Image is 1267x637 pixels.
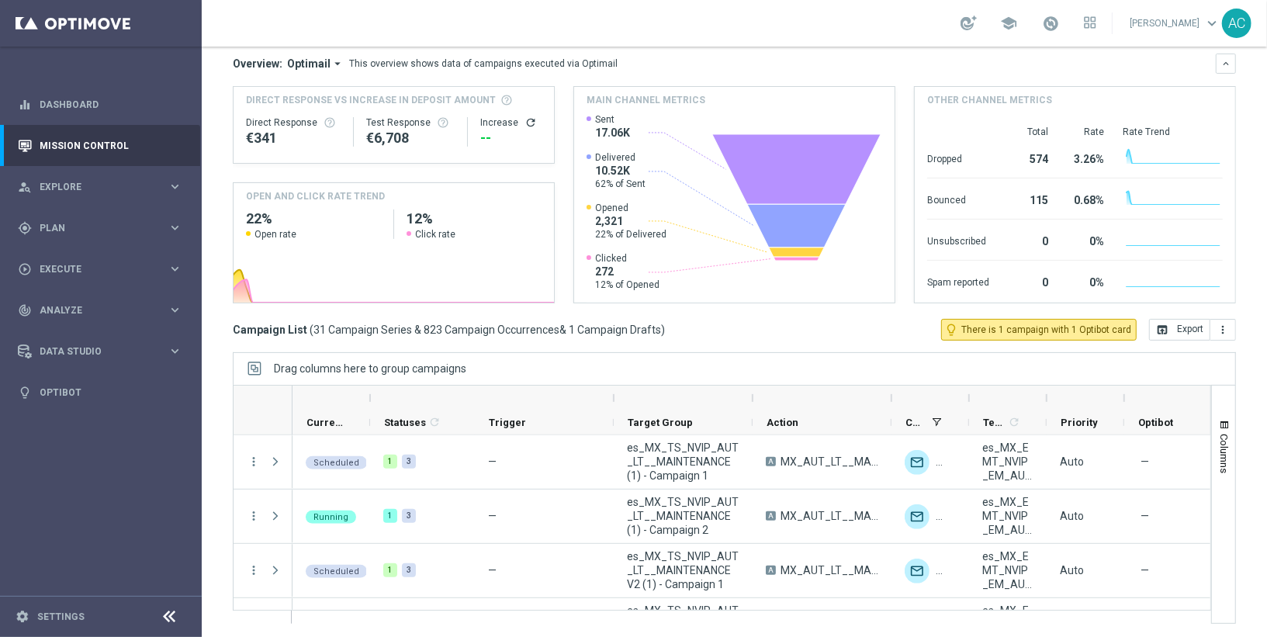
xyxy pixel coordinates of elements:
[383,455,397,469] div: 1
[1008,145,1048,170] div: 574
[1000,15,1017,32] span: school
[247,455,261,469] button: more_vert
[1220,58,1231,69] i: keyboard_arrow_down
[310,323,313,337] span: (
[383,563,397,577] div: 1
[1067,268,1104,293] div: 0%
[1061,417,1098,428] span: Priority
[983,417,1006,428] span: Templates
[402,563,416,577] div: 3
[982,549,1033,591] span: es_MX_EMT_NVIP_EM_AUT_LT__MAINTENANCE_BUY2PBGET1MLN2, MX_AUTO_24_BUY_2_PB_GET_1ML_RI_V2 - MX_AUTO...
[18,344,168,358] div: Data Studio
[313,566,359,576] span: Scheduled
[247,563,261,577] i: more_vert
[1060,564,1084,576] span: Auto
[905,450,929,475] img: Optimail
[234,490,293,544] div: Press SPACE to select this row.
[18,98,32,112] i: equalizer
[168,344,182,358] i: keyboard_arrow_right
[16,610,29,624] i: settings
[1128,12,1222,35] a: [PERSON_NAME]keyboard_arrow_down
[18,372,182,413] div: Optibot
[627,441,739,483] span: es_MX_TS_NVIP_AUT_LT__MAINTENANCE (1) - Campaign 1
[246,116,341,129] div: Direct Response
[18,180,168,194] div: Explore
[595,202,666,214] span: Opened
[936,504,961,529] img: OtherLevels
[927,268,989,293] div: Spam reported
[18,386,32,400] i: lightbulb
[595,178,646,190] span: 62% of Sent
[274,362,466,375] span: Drag columns here to group campaigns
[17,181,183,193] button: person_search Explore keyboard_arrow_right
[661,323,665,337] span: )
[1067,227,1104,252] div: 0%
[488,510,497,522] span: —
[627,495,739,537] span: es_MX_TS_NVIP_AUT_LT__MAINTENANCE (1) - Campaign 2
[480,129,542,147] div: --
[766,457,776,466] span: A
[331,57,344,71] i: arrow_drop_down
[246,129,341,147] div: €341
[927,93,1052,107] h4: Other channel metrics
[415,228,455,241] span: Click rate
[168,179,182,194] i: keyboard_arrow_right
[40,372,182,413] a: Optibot
[1008,186,1048,211] div: 115
[781,509,878,523] span: MX_AUT_LT__MAINTENANCE
[905,559,929,583] img: Optimail
[168,261,182,276] i: keyboard_arrow_right
[246,209,381,228] h2: 22%
[274,362,466,375] div: Row Groups
[488,564,497,576] span: —
[313,458,359,468] span: Scheduled
[18,221,32,235] i: gps_fixed
[402,509,416,523] div: 3
[1008,268,1048,293] div: 0
[306,455,367,469] colored-tag: Scheduled
[982,495,1033,537] span: es_MX_EMT_NVIP_EM_AUT_LT__MAINTENANCE_MELATE8X6, MX_AUTO_24_MELATE_8X6_RI - MX_AUTO_24_MELATE_8X6_RI
[1210,319,1236,341] button: more_vert
[282,57,349,71] button: Optimail arrow_drop_down
[247,509,261,523] button: more_vert
[426,414,441,431] span: Calculate column
[628,417,693,428] span: Target Group
[595,252,659,265] span: Clicked
[927,186,989,211] div: Bounced
[18,303,168,317] div: Analyze
[1123,126,1223,138] div: Rate Trend
[1008,227,1048,252] div: 0
[349,57,618,71] div: This overview shows data of campaigns executed via Optimail
[1060,455,1084,468] span: Auto
[384,417,426,428] span: Statuses
[40,306,168,315] span: Analyze
[18,262,32,276] i: play_circle_outline
[1218,434,1231,473] span: Columns
[559,324,566,336] span: &
[17,99,183,111] button: equalizer Dashboard
[1141,455,1149,469] span: —
[524,116,537,129] button: refresh
[40,223,168,233] span: Plan
[40,84,182,125] a: Dashboard
[587,93,705,107] h4: Main channel metrics
[480,116,542,129] div: Increase
[168,303,182,317] i: keyboard_arrow_right
[595,279,659,291] span: 12% of Opened
[1138,417,1173,428] span: Optibot
[1141,509,1149,523] span: —
[17,263,183,275] button: play_circle_outline Execute keyboard_arrow_right
[1222,9,1251,38] div: AC
[18,221,168,235] div: Plan
[595,151,646,164] span: Delivered
[1067,186,1104,211] div: 0.68%
[17,140,183,152] div: Mission Control
[905,417,926,428] span: Channel
[1203,15,1220,32] span: keyboard_arrow_down
[287,57,331,71] span: Optimail
[595,126,630,140] span: 17.06K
